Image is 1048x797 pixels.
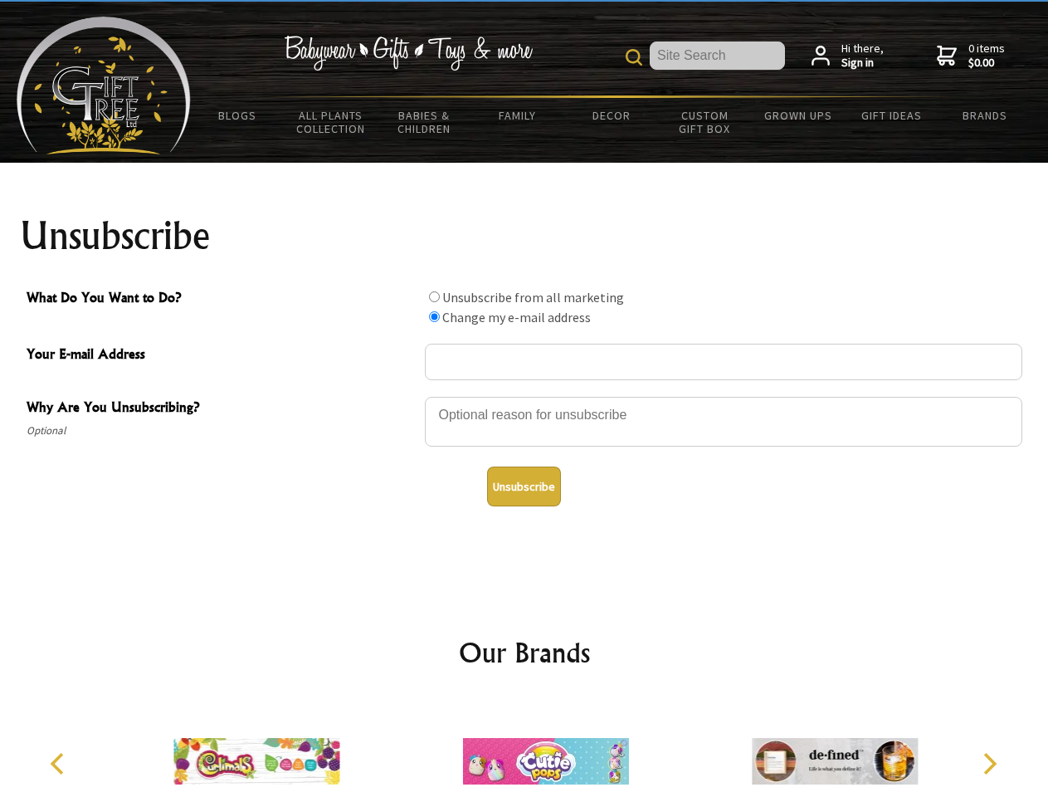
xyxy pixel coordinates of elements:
[27,421,417,441] span: Optional
[650,42,785,70] input: Site Search
[626,49,642,66] img: product search
[658,98,752,146] a: Custom Gift Box
[20,216,1029,256] h1: Unsubscribe
[33,633,1016,672] h2: Our Brands
[812,42,884,71] a: Hi there,Sign in
[971,746,1007,782] button: Next
[751,98,845,133] a: Grown Ups
[429,311,440,322] input: What Do You Want to Do?
[378,98,471,146] a: Babies & Children
[425,397,1022,447] textarea: Why Are You Unsubscribing?
[27,344,417,368] span: Your E-mail Address
[285,98,378,146] a: All Plants Collection
[937,42,1005,71] a: 0 items$0.00
[191,98,285,133] a: BLOGS
[17,17,191,154] img: Babyware - Gifts - Toys and more...
[27,397,417,421] span: Why Are You Unsubscribing?
[968,41,1005,71] span: 0 items
[845,98,938,133] a: Gift Ideas
[442,289,624,306] label: Unsubscribe from all marketing
[429,291,440,302] input: What Do You Want to Do?
[284,36,533,71] img: Babywear - Gifts - Toys & more
[442,309,591,325] label: Change my e-mail address
[841,56,884,71] strong: Sign in
[564,98,658,133] a: Decor
[41,746,78,782] button: Previous
[968,56,1005,71] strong: $0.00
[425,344,1022,380] input: Your E-mail Address
[27,287,417,311] span: What Do You Want to Do?
[938,98,1032,133] a: Brands
[471,98,565,133] a: Family
[841,42,884,71] span: Hi there,
[487,467,561,506] button: Unsubscribe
